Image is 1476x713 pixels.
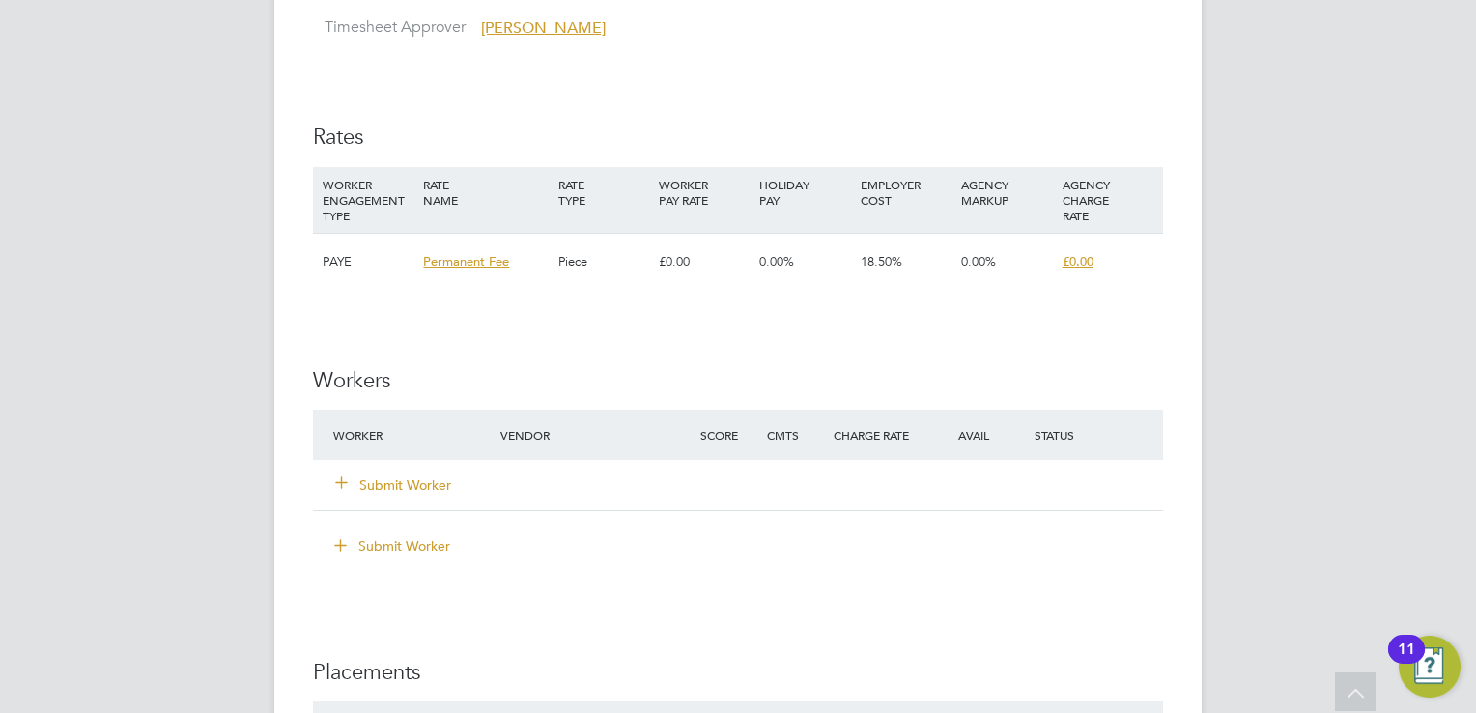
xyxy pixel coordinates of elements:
[695,417,762,452] div: Score
[861,253,902,270] span: 18.50%
[654,167,754,217] div: WORKER PAY RATE
[328,417,496,452] div: Worker
[318,234,418,290] div: PAYE
[1398,649,1415,674] div: 11
[929,417,1030,452] div: Avail
[313,659,1163,687] h3: Placements
[961,253,996,270] span: 0.00%
[313,124,1163,152] h3: Rates
[313,17,466,38] label: Timesheet Approver
[956,167,1057,217] div: AGENCY MARKUP
[762,417,829,452] div: Cmts
[423,253,509,270] span: Permanent Fee
[1058,167,1158,233] div: AGENCY CHARGE RATE
[496,417,695,452] div: Vendor
[318,167,418,233] div: WORKER ENGAGEMENT TYPE
[654,234,754,290] div: £0.00
[1063,253,1093,270] span: £0.00
[856,167,956,217] div: EMPLOYER COST
[481,18,606,38] span: [PERSON_NAME]
[418,167,553,217] div: RATE NAME
[829,417,929,452] div: Charge Rate
[1399,636,1461,698] button: Open Resource Center, 11 new notifications
[553,167,654,217] div: RATE TYPE
[321,530,466,561] button: Submit Worker
[336,475,452,495] button: Submit Worker
[313,367,1163,395] h3: Workers
[754,167,855,217] div: HOLIDAY PAY
[759,253,794,270] span: 0.00%
[1030,417,1163,452] div: Status
[553,234,654,290] div: Piece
